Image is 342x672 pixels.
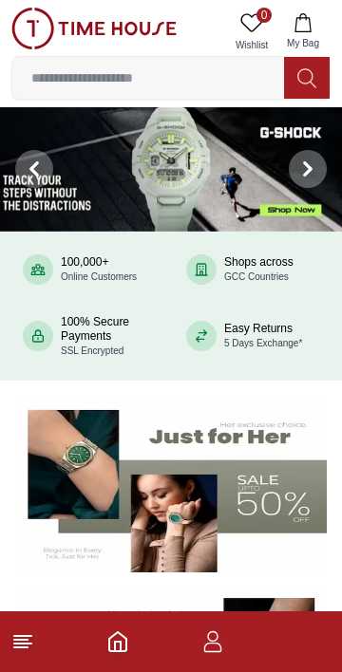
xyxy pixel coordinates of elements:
img: Women's Watches Banner [15,400,327,572]
span: 0 [256,8,272,23]
a: Home [106,630,129,653]
img: ... [11,8,177,49]
span: My Bag [279,36,327,50]
span: Wishlist [228,38,275,52]
button: My Bag [275,8,331,56]
a: 0Wishlist [228,8,275,56]
div: 100,000+ [61,255,137,284]
div: 100% Secure Payments [61,315,156,358]
span: 5 Days Exchange* [224,338,302,348]
div: Shops across [224,255,294,284]
div: Easy Returns [224,322,302,350]
span: SSL Encrypted [61,345,123,356]
span: GCC Countries [224,271,289,282]
span: Online Customers [61,271,137,282]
